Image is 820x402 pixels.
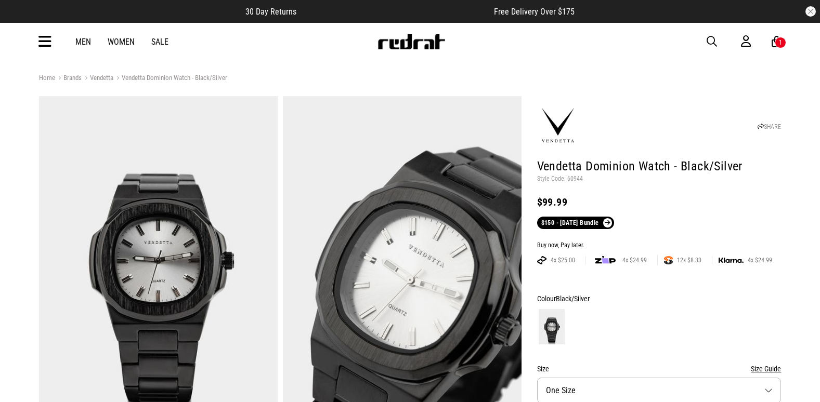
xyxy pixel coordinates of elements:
p: Style Code: 60944 [537,175,782,183]
span: 30 Day Returns [245,7,296,17]
a: Men [75,37,91,47]
iframe: LiveChat chat widget [776,358,820,402]
img: Redrat logo [377,34,446,49]
img: KLARNA [719,258,744,263]
a: 1 [772,36,782,47]
span: 4x $24.99 [744,256,776,264]
a: $150 - [DATE] Bundle [537,217,614,229]
span: 12x $8.33 [673,256,706,264]
a: Women [108,37,135,47]
a: Brands [55,74,82,84]
a: Sale [151,37,168,47]
button: Size Guide [751,363,781,375]
img: zip [595,255,616,265]
h1: Vendetta Dominion Watch - Black/Silver [537,158,782,175]
span: 4x $24.99 [618,256,651,264]
img: AFTERPAY [537,256,546,264]
div: 1 [779,39,782,46]
div: Colour [537,292,782,305]
div: $99.99 [537,196,782,208]
span: One Size [546,385,576,395]
iframe: Customer reviews powered by Trustpilot [317,6,473,17]
span: Black/Silver [556,294,590,303]
a: Home [39,74,55,82]
a: Vendetta [82,74,113,84]
div: Buy now, Pay later. [537,242,782,250]
img: SPLITPAY [664,256,673,264]
span: 4x $25.00 [546,256,579,264]
a: Vendetta Dominion Watch - Black/Silver [113,74,227,84]
img: Vendetta [537,105,579,146]
span: Free Delivery Over $175 [494,7,575,17]
a: SHARE [758,123,781,130]
img: Black/Silver [539,309,565,344]
div: Size [537,363,782,375]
